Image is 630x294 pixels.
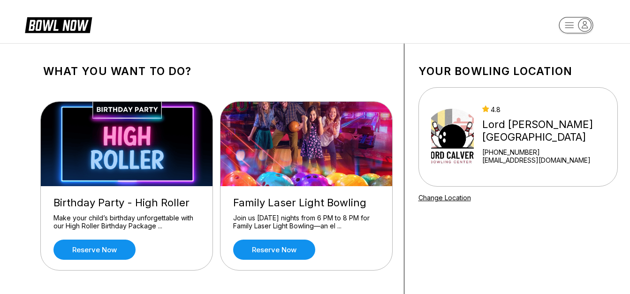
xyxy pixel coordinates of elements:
div: Join us [DATE] nights from 6 PM to 8 PM for Family Laser Light Bowling—an el ... [233,214,380,230]
h1: What you want to do? [43,65,390,78]
img: Lord Calvert Bowling Center [431,102,474,172]
div: Family Laser Light Bowling [233,196,380,209]
div: Make your child’s birthday unforgettable with our High Roller Birthday Package ... [53,214,200,230]
div: Birthday Party - High Roller [53,196,200,209]
div: [PHONE_NUMBER] [482,148,613,156]
div: 4.8 [482,106,613,113]
img: Family Laser Light Bowling [220,102,393,186]
a: Reserve now [233,240,315,260]
a: [EMAIL_ADDRESS][DOMAIN_NAME] [482,156,613,164]
h1: Your bowling location [418,65,618,78]
div: Lord [PERSON_NAME][GEOGRAPHIC_DATA] [482,118,613,143]
img: Birthday Party - High Roller [41,102,213,186]
a: Change Location [418,194,471,202]
a: Reserve now [53,240,136,260]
